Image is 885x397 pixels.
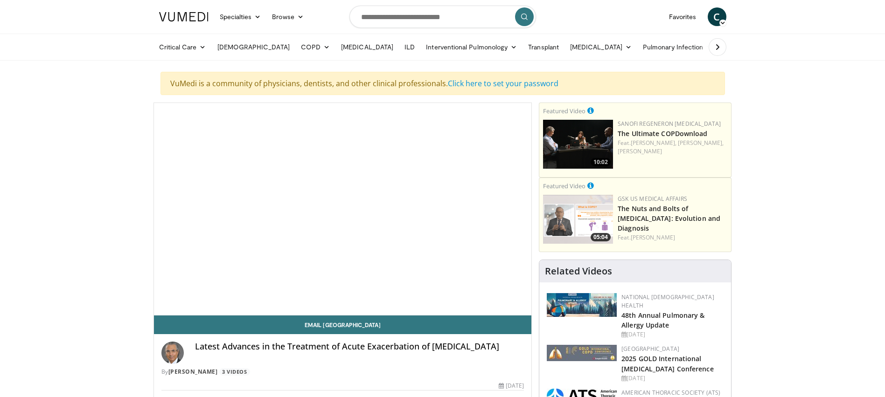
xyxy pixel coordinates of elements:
[621,330,724,339] div: [DATE]
[618,147,662,155] a: [PERSON_NAME]
[708,7,726,26] a: C
[499,382,524,390] div: [DATE]
[154,103,532,315] video-js: Video Player
[153,38,212,56] a: Critical Care
[618,195,687,203] a: GSK US Medical Affairs
[219,368,250,376] a: 3 Videos
[448,78,558,89] a: Click here to set your password
[621,354,714,373] a: 2025 GOLD International [MEDICAL_DATA] Conference
[591,158,611,166] span: 10:02
[523,38,564,56] a: Transplant
[637,38,718,56] a: Pulmonary Infection
[543,107,585,115] small: Featured Video
[591,233,611,241] span: 05:04
[161,368,524,376] div: By
[618,129,707,138] a: The Ultimate COPDownload
[621,374,724,383] div: [DATE]
[543,120,613,169] a: 10:02
[295,38,335,56] a: COPD
[212,38,295,56] a: [DEMOGRAPHIC_DATA]
[618,204,720,233] a: The Nuts and Bolts of [MEDICAL_DATA]: Evolution and Diagnosis
[266,7,309,26] a: Browse
[621,293,714,309] a: National [DEMOGRAPHIC_DATA] Health
[618,139,727,156] div: Feat.
[543,195,613,244] a: 05:04
[195,342,524,352] h4: Latest Advances in the Treatment of Acute Exacerbation of [MEDICAL_DATA]
[621,389,720,397] a: American Thoracic Society (ATS)
[543,120,613,169] img: 5a5e9f8f-baed-4a36-9fe2-4d00eabc5e31.png.150x105_q85_crop-smart_upscale.png
[618,233,727,242] div: Feat.
[160,72,725,95] div: VuMedi is a community of physicians, dentists, and other clinical professionals.
[547,293,617,317] img: b90f5d12-84c1-472e-b843-5cad6c7ef911.jpg.150x105_q85_autocrop_double_scale_upscale_version-0.2.jpg
[631,139,676,147] a: [PERSON_NAME],
[547,345,617,361] img: 29f03053-4637-48fc-b8d3-cde88653f0ec.jpeg.150x105_q85_autocrop_double_scale_upscale_version-0.2.jpg
[663,7,702,26] a: Favorites
[543,182,585,190] small: Featured Video
[399,38,420,56] a: ILD
[420,38,523,56] a: Interventional Pulmonology
[159,12,209,21] img: VuMedi Logo
[168,368,218,376] a: [PERSON_NAME]
[545,266,612,277] h4: Related Videos
[154,315,532,334] a: Email [GEOGRAPHIC_DATA]
[564,38,637,56] a: [MEDICAL_DATA]
[618,120,721,128] a: Sanofi Regeneron [MEDICAL_DATA]
[349,6,536,28] input: Search topics, interventions
[543,195,613,244] img: ee063798-7fd0-40de-9666-e00bc66c7c22.png.150x105_q85_crop-smart_upscale.png
[631,233,675,241] a: [PERSON_NAME]
[161,342,184,364] img: Avatar
[621,345,679,353] a: [GEOGRAPHIC_DATA]
[678,139,724,147] a: [PERSON_NAME],
[335,38,399,56] a: [MEDICAL_DATA]
[214,7,267,26] a: Specialties
[621,311,704,329] a: 48th Annual Pulmonary & Allergy Update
